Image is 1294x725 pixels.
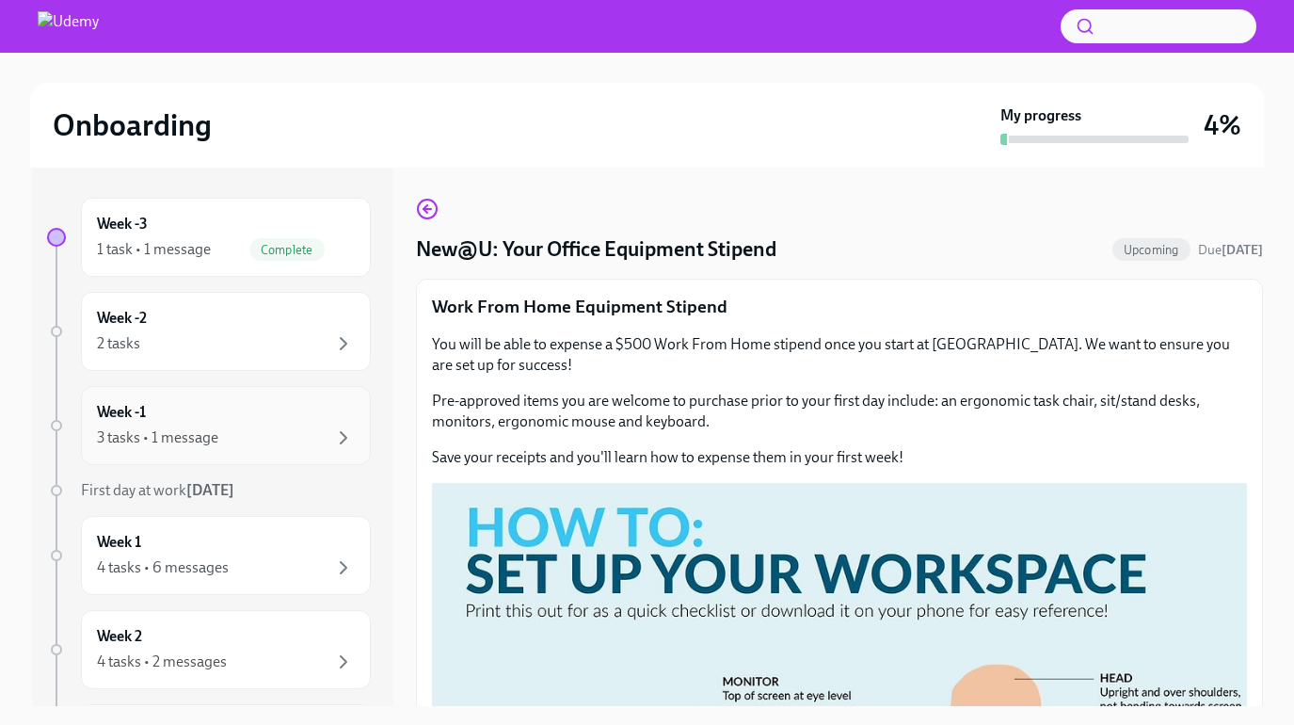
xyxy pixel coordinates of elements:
[432,447,1247,468] p: Save your receipts and you'll learn how to expense them in your first week!
[97,214,148,234] h6: Week -3
[97,427,218,448] div: 3 tasks • 1 message
[1198,241,1263,259] span: October 20th, 2025 12:00
[97,333,140,354] div: 2 tasks
[97,532,141,553] h6: Week 1
[97,626,142,647] h6: Week 2
[249,243,325,257] span: Complete
[97,308,147,329] h6: Week -2
[47,480,371,501] a: First day at work[DATE]
[38,11,99,41] img: Udemy
[47,198,371,277] a: Week -31 task • 1 messageComplete
[97,239,211,260] div: 1 task • 1 message
[97,557,229,578] div: 4 tasks • 6 messages
[47,516,371,595] a: Week 14 tasks • 6 messages
[97,402,146,423] h6: Week -1
[186,481,234,499] strong: [DATE]
[432,391,1247,432] p: Pre-approved items you are welcome to purchase prior to your first day include: an ergonomic task...
[47,386,371,465] a: Week -13 tasks • 1 message
[1204,108,1241,142] h3: 4%
[53,106,212,144] h2: Onboarding
[97,652,227,672] div: 4 tasks • 2 messages
[1000,105,1081,126] strong: My progress
[432,295,1247,319] p: Work From Home Equipment Stipend
[1222,242,1263,258] strong: [DATE]
[432,334,1247,376] p: You will be able to expense a $500 Work From Home stipend once you start at [GEOGRAPHIC_DATA]. We...
[416,235,776,264] h4: New@U: Your Office Equipment Stipend
[1112,243,1190,257] span: Upcoming
[47,610,371,689] a: Week 24 tasks • 2 messages
[47,292,371,371] a: Week -22 tasks
[81,481,234,499] span: First day at work
[1198,242,1263,258] span: Due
